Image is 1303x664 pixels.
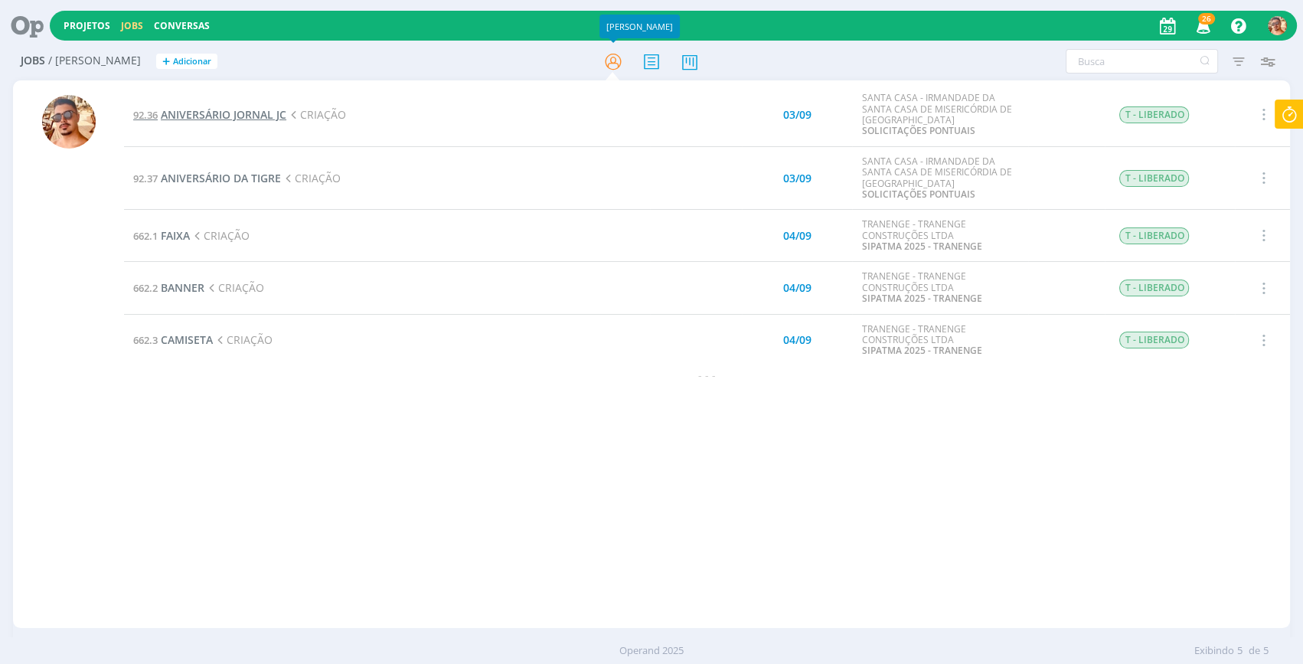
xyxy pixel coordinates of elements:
span: 5 [1237,643,1243,659]
span: CRIAÇÃO [286,107,346,122]
span: 92.36 [133,108,158,122]
span: 92.37 [133,172,158,185]
span: T - LIBERADO [1119,280,1189,296]
span: T - LIBERADO [1119,170,1189,187]
button: Conversas [149,20,214,32]
button: V [1267,12,1288,39]
div: [PERSON_NAME] [599,15,680,38]
button: +Adicionar [156,54,217,70]
span: 662.3 [133,333,158,347]
a: SIPATMA 2025 - TRANENGE [861,240,981,253]
div: - - - [124,367,1290,383]
div: TRANENGE - TRANENGE CONSTRUÇÕES LTDA [861,324,1019,357]
img: V [42,95,96,149]
a: 662.3CAMISETA [133,332,213,347]
div: SANTA CASA - IRMANDADE DA SANTA CASA DE MISERICÓRDIA DE [GEOGRAPHIC_DATA] [861,156,1019,201]
a: SOLICITAÇÕES PONTUAIS [861,188,975,201]
span: BANNER [161,280,204,295]
span: ANIVERSÁRIO DA TIGRE [161,171,281,185]
span: FAIXA [161,228,190,243]
button: Jobs [116,20,148,32]
span: T - LIBERADO [1119,332,1189,348]
div: 04/09 [783,283,812,293]
a: Jobs [121,19,143,32]
span: CRIAÇÃO [204,280,264,295]
span: 662.1 [133,229,158,243]
a: SOLICITAÇÕES PONTUAIS [861,124,975,137]
span: Adicionar [173,57,211,67]
div: 04/09 [783,335,812,345]
div: 03/09 [783,110,812,120]
span: T - LIBERADO [1119,106,1189,123]
span: 662.2 [133,281,158,295]
span: CRIAÇÃO [213,332,273,347]
span: CRIAÇÃO [190,228,250,243]
span: + [162,54,170,70]
img: V [1268,16,1287,35]
div: TRANENGE - TRANENGE CONSTRUÇÕES LTDA [861,271,1019,304]
a: SIPATMA 2025 - TRANENGE [861,344,981,357]
div: TRANENGE - TRANENGE CONSTRUÇÕES LTDA [861,219,1019,252]
a: 92.36ANIVERSÁRIO JORNAL JC [133,107,286,122]
span: 26 [1198,13,1215,25]
input: Busca [1066,49,1218,74]
span: 5 [1263,643,1269,659]
span: de [1249,643,1260,659]
button: 26 [1187,12,1218,40]
a: Projetos [64,19,110,32]
button: Projetos [59,20,115,32]
span: Exibindo [1194,643,1234,659]
a: Conversas [154,19,210,32]
span: / [PERSON_NAME] [48,54,141,67]
div: 03/09 [783,173,812,184]
span: CAMISETA [161,332,213,347]
a: 662.2BANNER [133,280,204,295]
div: SANTA CASA - IRMANDADE DA SANTA CASA DE MISERICÓRDIA DE [GEOGRAPHIC_DATA] [861,93,1019,137]
span: Jobs [21,54,45,67]
div: 04/09 [783,231,812,241]
a: 662.1FAIXA [133,228,190,243]
span: T - LIBERADO [1119,227,1189,244]
span: CRIAÇÃO [281,171,341,185]
a: SIPATMA 2025 - TRANENGE [861,292,981,305]
span: ANIVERSÁRIO JORNAL JC [161,107,286,122]
a: 92.37ANIVERSÁRIO DA TIGRE [133,171,281,185]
